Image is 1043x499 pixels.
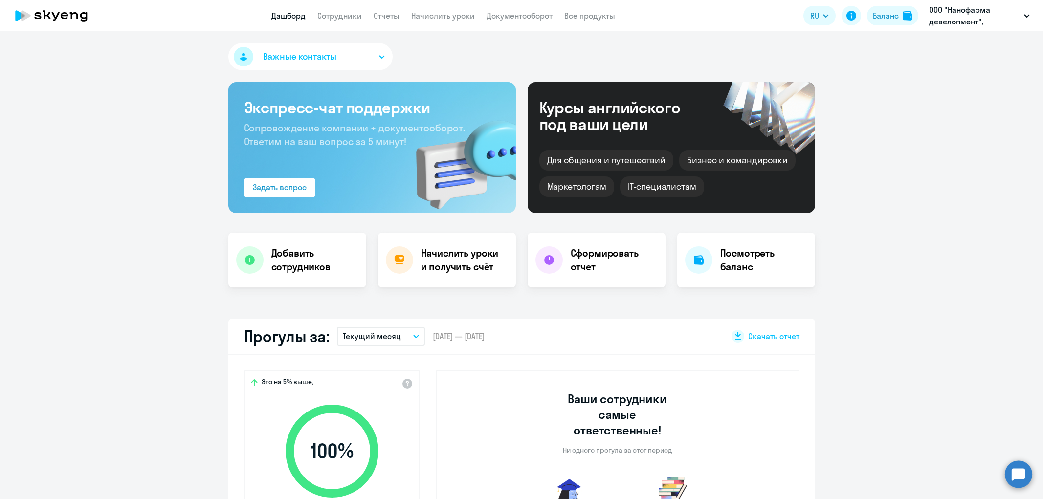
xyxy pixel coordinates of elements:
button: RU [803,6,836,25]
a: Сотрудники [317,11,362,21]
span: Сопровождение компании + документооборот. Ответим на ваш вопрос за 5 минут! [244,122,465,148]
h2: Прогулы за: [244,326,330,346]
span: [DATE] — [DATE] [433,331,485,342]
div: Задать вопрос [253,181,307,193]
a: Все продукты [564,11,615,21]
a: Начислить уроки [411,11,475,21]
div: IT-специалистам [620,176,704,197]
div: Для общения и путешествий [539,150,674,171]
button: Важные контакты [228,43,393,70]
h4: Начислить уроки и получить счёт [421,246,506,274]
a: Дашборд [271,11,306,21]
span: 100 % [276,439,388,463]
div: Курсы английского под ваши цели [539,99,707,132]
h4: Добавить сотрудников [271,246,358,274]
div: Маркетологам [539,176,614,197]
button: ООО "Нанофарма девелопмент", НАНОФАРМА ДЕВЕЛОПМЕНТ, ООО [924,4,1035,27]
p: Ни одного прогула за этот период [563,446,672,455]
span: Скачать отчет [748,331,799,342]
button: Текущий месяц [337,327,425,346]
p: ООО "Нанофарма девелопмент", НАНОФАРМА ДЕВЕЛОПМЕНТ, ООО [929,4,1020,27]
a: Отчеты [374,11,399,21]
span: RU [810,10,819,22]
span: Это на 5% выше, [262,377,313,389]
span: Важные контакты [263,50,336,63]
button: Балансbalance [867,6,918,25]
p: Текущий месяц [343,330,401,342]
div: Баланс [873,10,899,22]
button: Задать вопрос [244,178,315,197]
div: Бизнес и командировки [679,150,796,171]
h3: Ваши сотрудники самые ответственные! [555,391,680,438]
a: Документооборот [487,11,553,21]
h3: Экспресс-чат поддержки [244,98,500,117]
h4: Сформировать отчет [571,246,658,274]
img: balance [903,11,912,21]
h4: Посмотреть баланс [720,246,807,274]
img: bg-img [402,103,516,213]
